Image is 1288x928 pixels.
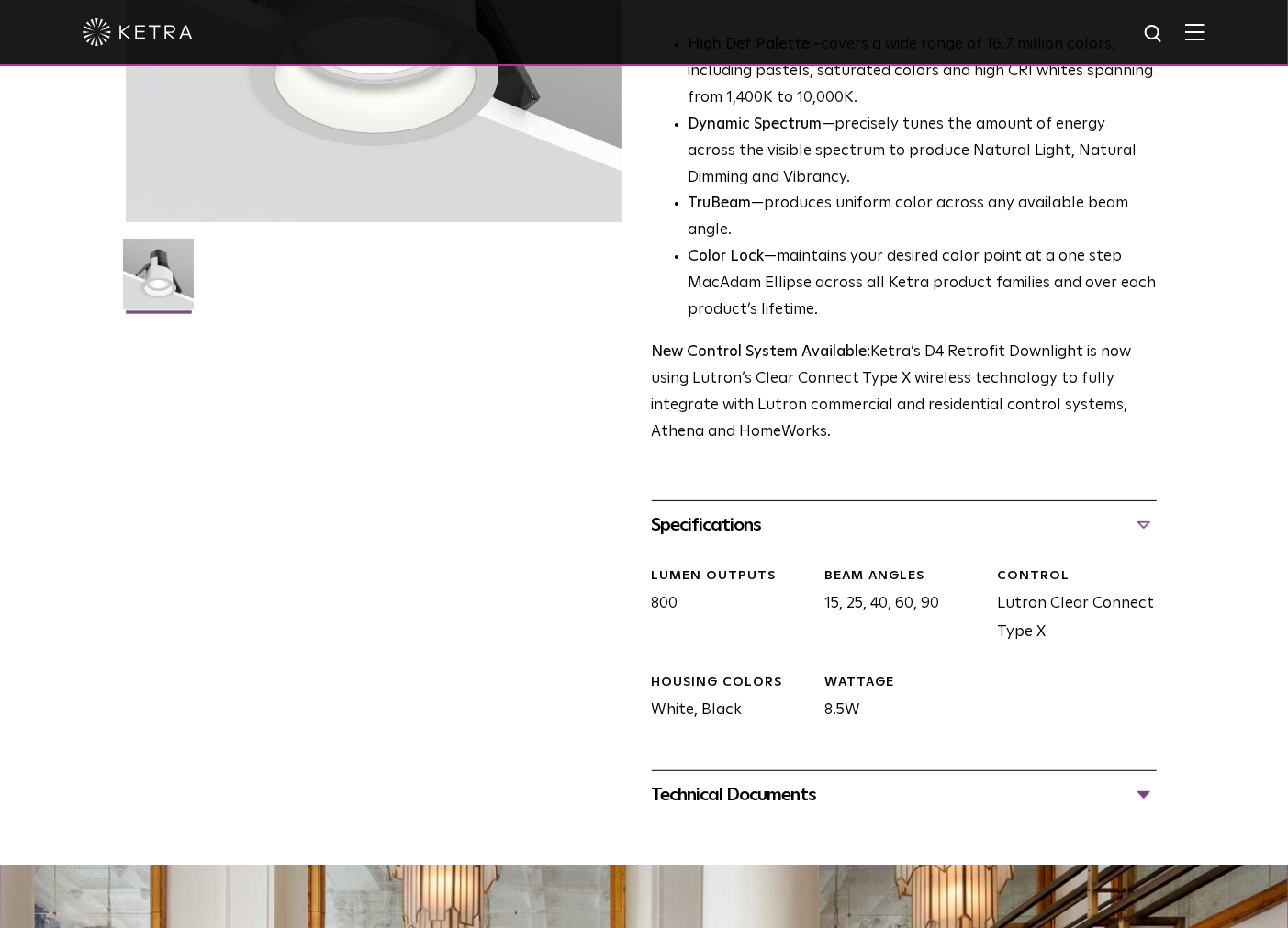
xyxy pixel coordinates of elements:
strong: Color Lock [689,249,765,264]
div: Lutron Clear Connect Type X [984,567,1158,646]
div: LUMEN OUTPUTS [652,567,812,586]
strong: New Control System Available: [652,344,871,360]
img: Hamburger%20Nav.svg [1185,23,1205,40]
div: 8.5W [811,674,984,724]
strong: TruBeam [689,196,752,211]
div: WATTAGE [824,674,984,692]
div: 15, 25, 40, 60, 90 [811,567,984,646]
li: —maintains your desired color point at a one step MacAdam Ellipse across all Ketra product famili... [689,244,1158,324]
p: covers a wide range of 16.7 million colors, including pastels, saturated colors and high CRI whit... [689,32,1158,112]
li: —precisely tunes the amount of energy across the visible spectrum to produce Natural Light, Natur... [689,112,1158,192]
img: D4R Retrofit Downlight [123,239,194,323]
div: HOUSING COLORS [652,674,812,692]
div: Specifications [652,510,1158,540]
p: Ketra’s D4 Retrofit Downlight is now using Lutron’s Clear Connect Type X wireless technology to f... [652,340,1158,446]
div: Beam Angles [824,567,984,586]
li: —produces uniform color across any available beam angle. [689,191,1158,244]
strong: Dynamic Spectrum [689,117,823,132]
div: Technical Documents [652,780,1158,810]
div: White, Black [638,674,812,724]
div: CONTROL [998,567,1158,586]
img: ketra-logo-2019-white [83,18,193,46]
div: 800 [638,567,812,646]
img: search icon [1143,23,1166,46]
